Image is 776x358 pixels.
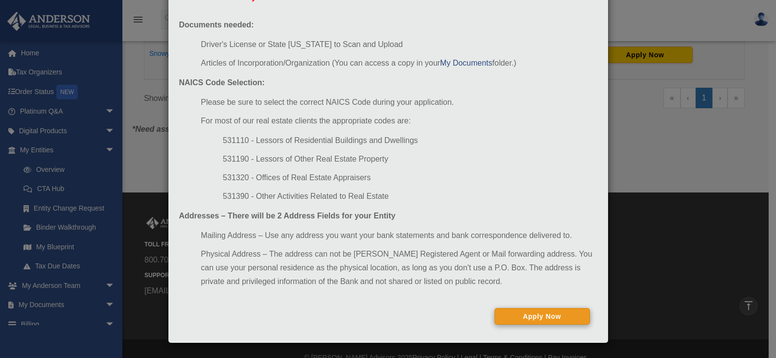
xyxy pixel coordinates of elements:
[223,171,597,185] li: 531320 - Offices of Real Estate Appraisers
[179,21,254,29] strong: Documents needed:
[223,190,597,203] li: 531390 - Other Activities Related to Real Estate
[223,134,597,147] li: 531110 - Lessors of Residential Buildings and Dwellings
[201,38,597,51] li: Driver's License or State [US_STATE] to Scan and Upload
[179,78,265,87] strong: NAICS Code Selection:
[201,229,597,242] li: Mailing Address – Use any address you want your bank statements and bank correspondence delivered...
[201,114,597,128] li: For most of our real estate clients the appropriate codes are:
[223,152,597,166] li: 531190 - Lessors of Other Real Estate Property
[201,247,597,288] li: Physical Address – The address can not be [PERSON_NAME] Registered Agent or Mail forwarding addre...
[440,59,493,67] a: My Documents
[179,212,396,220] strong: Addresses – There will be 2 Address Fields for your Entity
[201,95,597,109] li: Please be sure to select the correct NAICS Code during your application.
[201,56,597,70] li: Articles of Incorporation/Organization (You can access a copy in your folder.)
[494,308,590,325] button: Apply Now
